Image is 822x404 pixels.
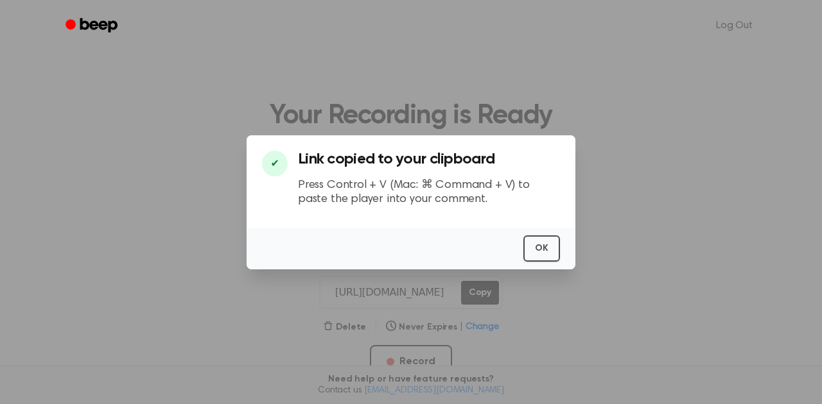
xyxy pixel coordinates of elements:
[298,178,560,207] p: Press Control + V (Mac: ⌘ Command + V) to paste the player into your comment.
[262,151,288,176] div: ✔
[703,10,765,41] a: Log Out
[57,13,129,38] a: Beep
[298,151,560,168] h3: Link copied to your clipboard
[523,235,560,262] button: OK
